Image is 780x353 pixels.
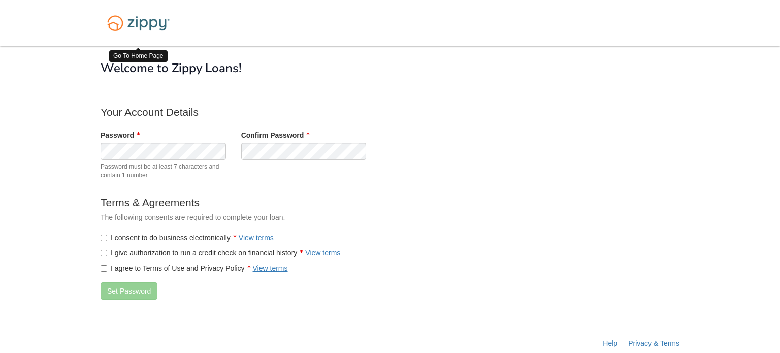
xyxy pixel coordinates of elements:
[109,50,168,62] div: Go To Home Page
[241,130,310,140] label: Confirm Password
[101,105,507,119] p: Your Account Details
[101,61,679,75] h1: Welcome to Zippy Loans!
[101,282,157,300] button: Set Password
[305,249,340,257] a: View terms
[101,250,107,256] input: I give authorization to run a credit check on financial historyView terms
[101,265,107,272] input: I agree to Terms of Use and Privacy PolicyView terms
[101,130,140,140] label: Password
[101,195,507,210] p: Terms & Agreements
[101,163,226,180] span: Password must be at least 7 characters and contain 1 number
[253,264,288,272] a: View terms
[101,212,507,222] p: The following consents are required to complete your loan.
[628,339,679,347] a: Privacy & Terms
[101,263,288,273] label: I agree to Terms of Use and Privacy Policy
[101,10,176,36] img: Logo
[101,248,340,258] label: I give authorization to run a credit check on financial history
[101,235,107,241] input: I consent to do business electronicallyView terms
[603,339,617,347] a: Help
[101,233,274,243] label: I consent to do business electronically
[241,143,367,160] input: Verify Password
[239,234,274,242] a: View terms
